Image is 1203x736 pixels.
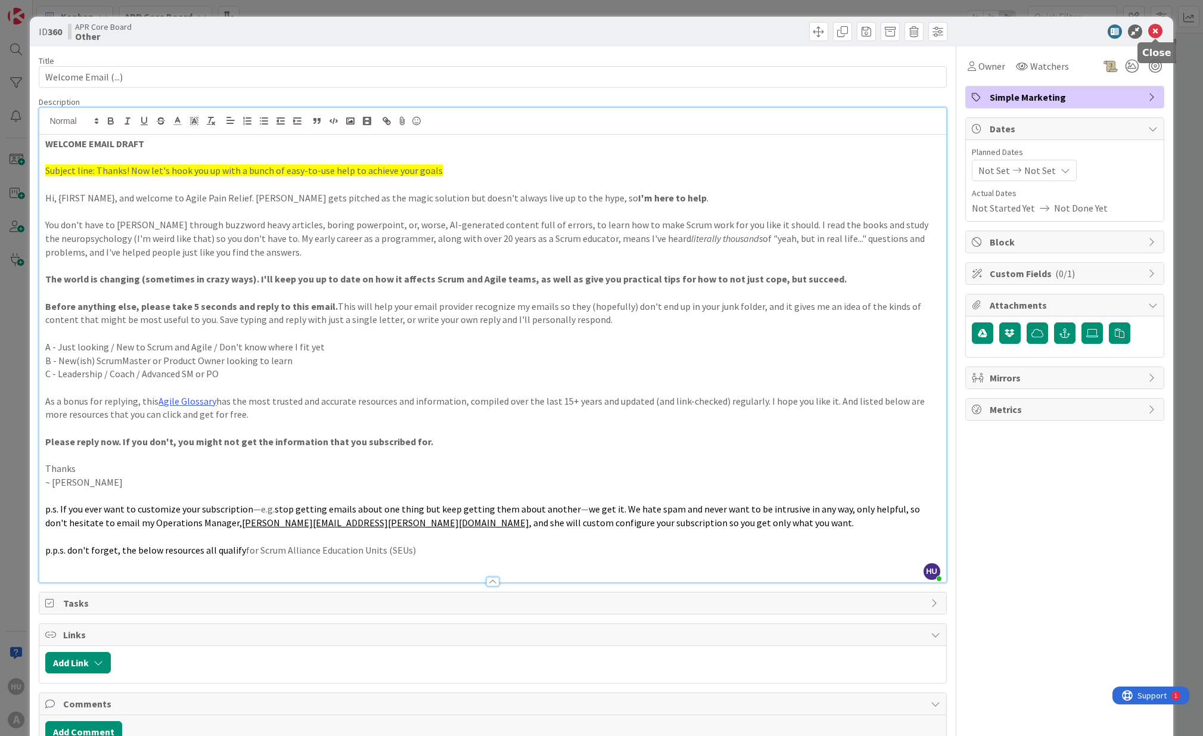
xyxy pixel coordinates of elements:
p: Hi, {FIRST NAME}, and welcome to Agile Pain Relief. [PERSON_NAME] gets pitched as the magic solut... [45,191,940,205]
span: Not Set [978,163,1010,178]
span: for Scrum Alliance Education Units (SEUs) [246,544,416,556]
span: Not Started Yet [972,201,1035,215]
p: Thanks [45,462,940,476]
span: p.p.s. don't forget, the below resources all qualify [45,544,246,556]
a: Agile Glossary [158,395,216,407]
p: C - Leadership / Coach / Advanced SM or PO [45,367,940,381]
span: p.s. If you ever want to customize your subscription [45,503,253,515]
p: B - New(ish) ScrumMaster or Product Owner looking to learn [45,354,940,368]
span: Owner [978,59,1005,73]
span: —e.g. [253,503,275,515]
span: APR Core Board [75,22,132,32]
strong: The world is changing (sometimes in crazy ways). I'll keep you up to date on how it affects Scrum... [45,273,847,285]
label: Title [39,55,54,66]
p: A - Just looking / New to Scrum and Agile / Don't know where I fit yet [45,340,940,354]
strong: WELCOME EMAIL DRAFT [45,138,144,150]
span: Planned Dates [972,146,1158,159]
span: HU [924,563,940,580]
input: type card name here... [39,66,946,88]
span: Not Done Yet [1054,201,1108,215]
p: As a bonus for replying, this has the most trusted and accurate resources and information, compil... [45,395,940,421]
span: Simple Marketing [990,90,1142,104]
h5: Close [1142,47,1171,58]
span: Tasks [63,596,924,610]
span: , and she will custom configure your subscription so you get only what you want. [529,517,854,529]
strong: I'm here to help [638,192,707,204]
strong: Before anything else, please take 5 seconds and reply to this email. [45,300,338,312]
span: Links [63,628,924,642]
span: Metrics [990,402,1142,417]
span: Description [39,97,80,107]
button: Add Link [45,652,111,673]
a: [PERSON_NAME][EMAIL_ADDRESS][PERSON_NAME][DOMAIN_NAME] [242,517,529,529]
b: 360 [48,26,62,38]
span: Subject line: Thanks! Now let's hook you up with a bunch of easy-to-use help to achieve your goals [45,164,443,176]
p: This will help your email provider recognize my emails so they (hopefully) don't end up in your j... [45,300,940,327]
span: Watchers [1030,59,1069,73]
span: Dates [990,122,1142,136]
em: literally thousands [691,232,763,244]
span: Not Set [1024,163,1056,178]
span: Attachments [990,298,1142,312]
span: Actual Dates [972,187,1158,200]
span: Block [990,235,1142,249]
span: ( 0/1 ) [1055,268,1075,280]
p: ~ [PERSON_NAME] [45,476,940,489]
p: You don't have to [PERSON_NAME] through buzzword heavy articles, boring powerpoint, or, worse, AI... [45,218,940,259]
span: Support [25,2,54,16]
span: ID [39,24,62,39]
span: — [581,503,589,515]
b: Other [75,32,132,41]
div: 1 [62,5,65,14]
span: Mirrors [990,371,1142,385]
span: Custom Fields [990,266,1142,281]
strong: Please reply now. If you don't, you might not get the information that you subscribed for. [45,436,433,448]
span: stop getting emails about one thing but keep getting them about another [275,503,581,515]
span: Comments [63,697,924,711]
